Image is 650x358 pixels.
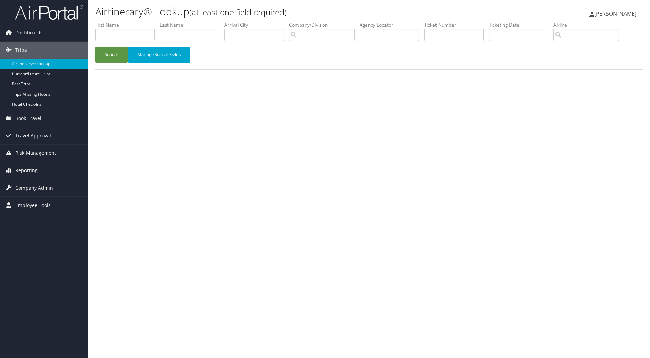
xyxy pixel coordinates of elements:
[160,21,224,28] label: Last Name
[15,179,53,196] span: Company Admin
[15,110,41,127] span: Book Travel
[360,21,424,28] label: Agency Locator
[15,197,51,214] span: Employee Tools
[95,4,461,19] h1: Airtinerary® Lookup
[594,10,636,17] span: [PERSON_NAME]
[224,21,289,28] label: Arrival City
[95,21,160,28] label: First Name
[424,21,489,28] label: Ticket Number
[189,6,287,18] small: (at least one field required)
[15,24,43,41] span: Dashboards
[15,162,38,179] span: Reporting
[289,21,360,28] label: Company/Division
[15,127,51,144] span: Travel Approval
[15,42,27,59] span: Trips
[489,21,553,28] label: Ticketing Date
[128,47,190,63] button: Manage Search Fields
[95,47,128,63] button: Search
[15,4,83,20] img: airportal-logo.png
[589,3,643,24] a: [PERSON_NAME]
[553,21,624,28] label: Airline
[15,145,56,162] span: Risk Management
